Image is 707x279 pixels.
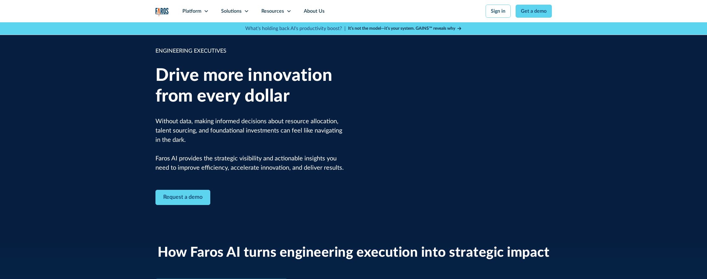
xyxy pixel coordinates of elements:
[158,245,549,261] h2: How Faros AI turns engineering execution into strategic impact
[182,7,201,15] div: Platform
[486,5,511,18] a: Sign in
[245,25,346,32] p: What's holding back AI's productivity boost? |
[261,7,284,15] div: Resources
[221,7,242,15] div: Solutions
[155,8,169,16] img: Logo of the analytics and reporting company Faros.
[155,47,344,55] div: ENGINEERING EXECUTIVES
[516,5,552,18] a: Get a demo
[155,8,169,16] a: home
[155,65,344,107] h1: Drive more innovation from every dollar
[348,25,462,32] a: It’s not the model—it’s your system. GAINS™ reveals why
[155,117,344,172] p: Without data, making informed decisions about resource allocation, talent sourcing, and foundatio...
[155,190,210,205] a: Contact Modal
[348,26,455,31] strong: It’s not the model—it’s your system. GAINS™ reveals why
